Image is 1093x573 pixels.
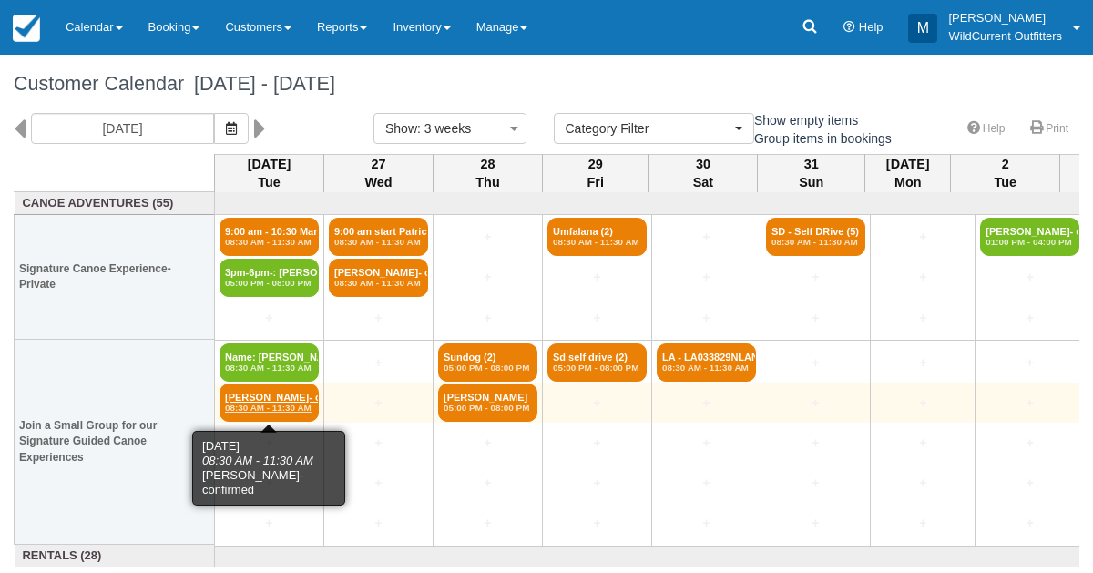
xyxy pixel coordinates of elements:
a: + [980,434,1079,453]
a: Sd self drive (2)05:00 PM - 08:00 PM [547,343,647,382]
a: + [980,268,1079,287]
a: [PERSON_NAME]- con (3)08:30 AM - 11:30 AM [329,259,428,297]
em: 08:30 AM - 11:30 AM [225,237,313,248]
em: 08:30 AM - 11:30 AM [662,363,751,373]
a: Name: [PERSON_NAME][MEDICAL_DATA]08:30 AM - 11:30 AM [220,343,319,382]
a: + [875,474,970,493]
a: Canoe Adventures (55) [19,195,210,212]
a: + [657,309,756,328]
a: + [220,474,319,493]
a: + [329,434,428,453]
a: 9:00 am start Patric (3)08:30 AM - 11:30 AM [329,218,428,256]
p: WildCurrent Outfitters [948,27,1062,46]
em: 05:00 PM - 08:00 PM [444,363,532,373]
a: + [875,228,970,247]
a: + [547,309,647,328]
a: + [657,394,756,413]
a: [PERSON_NAME]05:00 PM - 08:00 PM [438,384,537,422]
a: + [220,434,319,453]
a: + [438,474,537,493]
a: + [980,474,1079,493]
img: checkfront-main-nav-mini-logo.png [13,15,40,42]
a: + [766,268,865,287]
a: + [547,474,647,493]
a: + [329,394,428,413]
a: + [875,514,970,533]
th: 29 Fri [543,154,649,192]
span: [DATE] - [DATE] [184,72,335,95]
a: + [220,514,319,533]
a: + [657,514,756,533]
em: 08:30 AM - 11:30 AM [225,403,313,414]
a: Sundog (2)05:00 PM - 08:00 PM [438,343,537,382]
a: + [329,309,428,328]
div: M [908,14,937,43]
a: + [980,394,1079,413]
a: + [766,514,865,533]
a: [PERSON_NAME]- confirm (3)01:00 PM - 04:00 PM [980,218,1079,256]
a: + [766,474,865,493]
a: + [766,309,865,328]
a: SD - Self DRive (5)08:30 AM - 11:30 AM [766,218,865,256]
em: 05:00 PM - 08:00 PM [444,403,532,414]
i: Help [843,22,855,34]
a: + [766,394,865,413]
a: + [329,353,428,373]
th: 28 Thu [434,154,543,192]
em: 05:00 PM - 08:00 PM [225,278,313,289]
a: + [329,474,428,493]
a: + [547,434,647,453]
em: 08:30 AM - 11:30 AM [771,237,860,248]
th: 27 Wed [324,154,434,192]
a: + [875,268,970,287]
a: + [657,434,756,453]
a: + [438,228,537,247]
a: + [438,268,537,287]
a: [PERSON_NAME]- confir (2)08:30 AM - 11:30 AM [220,384,319,422]
span: Category Filter [566,119,730,138]
span: : 3 weeks [417,121,471,136]
p: [PERSON_NAME] [948,9,1062,27]
th: 31 Sun [758,154,865,192]
a: 3pm-6pm-: [PERSON_NAME] (5)05:00 PM - 08:00 PM [220,259,319,297]
span: Help [859,20,884,34]
a: Umfalana (2)08:30 AM - 11:30 AM [547,218,647,256]
button: Show: 3 weeks [373,113,526,144]
em: 05:00 PM - 08:00 PM [553,363,641,373]
span: Show empty items [733,113,873,126]
a: + [547,268,647,287]
a: + [657,474,756,493]
th: Join a Small Group for our Signature Guided Canoe Experiences [15,340,215,545]
a: + [438,514,537,533]
a: + [657,228,756,247]
th: 2 Tue [951,154,1060,192]
a: + [766,434,865,453]
th: Signature Canoe Experience- Private [15,215,215,340]
em: 08:30 AM - 11:30 AM [553,237,641,248]
a: + [875,353,970,373]
a: + [875,309,970,328]
a: + [657,268,756,287]
label: Group items in bookings [733,125,904,152]
label: Show empty items [733,107,870,134]
a: Rentals (28) [19,547,210,565]
button: Category Filter [554,113,754,144]
a: + [438,309,537,328]
th: [DATE] Mon [865,154,951,192]
em: 08:30 AM - 11:30 AM [334,278,423,289]
a: + [766,353,865,373]
th: 30 Sat [649,154,758,192]
em: 08:30 AM - 11:30 AM [334,237,423,248]
a: + [875,394,970,413]
h1: Customer Calendar [14,73,1079,95]
a: + [438,434,537,453]
em: 01:00 PM - 04:00 PM [986,237,1074,248]
span: Group items in bookings [733,131,906,144]
em: 08:30 AM - 11:30 AM [225,363,313,373]
a: Help [956,116,1016,142]
a: 9:00 am - 10:30 Mari (5)08:30 AM - 11:30 AM [220,218,319,256]
a: LA - LA033829NLAN (2)08:30 AM - 11:30 AM [657,343,756,382]
a: + [547,514,647,533]
a: + [980,514,1079,533]
a: + [220,309,319,328]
